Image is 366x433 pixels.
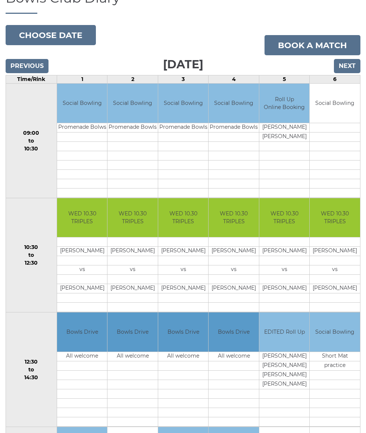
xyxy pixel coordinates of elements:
td: Promenade Bowls [209,123,259,132]
td: Social Bowling [209,84,259,123]
td: 4 [209,75,259,84]
td: Bowls Drive [209,312,259,352]
td: 3 [158,75,209,84]
td: EDITED Roll Up [259,312,310,352]
td: Bowls Drive [107,312,158,352]
td: Social Bowling [310,312,360,352]
td: [PERSON_NAME] [57,284,107,293]
td: [PERSON_NAME] [107,247,158,256]
td: Social Bowling [57,84,107,123]
td: WED 10.30 TRIPLES [107,198,158,237]
td: 5 [259,75,310,84]
td: [PERSON_NAME] [158,247,209,256]
td: 1 [57,75,107,84]
td: [PERSON_NAME] [259,380,310,389]
td: [PERSON_NAME] [259,370,310,380]
td: All welcome [107,352,158,361]
td: [PERSON_NAME] [259,352,310,361]
input: Previous [6,59,49,73]
td: [PERSON_NAME] [259,247,310,256]
td: [PERSON_NAME] [259,123,310,132]
td: WED 10.30 TRIPLES [158,198,209,237]
td: Bowls Drive [57,312,107,352]
td: Promenade Bowls [107,123,158,132]
td: Social Bowling [158,84,209,123]
td: All welcome [158,352,209,361]
td: Time/Rink [6,75,57,84]
td: [PERSON_NAME] [209,284,259,293]
td: WED 10.30 TRIPLES [57,198,107,237]
td: 2 [107,75,158,84]
td: Social Bowling [107,84,158,123]
td: Roll Up Online Booking [259,84,310,123]
td: [PERSON_NAME] [259,361,310,370]
td: All welcome [57,352,107,361]
td: vs [209,265,259,275]
td: [PERSON_NAME] [57,247,107,256]
td: WED 10.30 TRIPLES [310,198,360,237]
td: vs [310,265,360,275]
td: Bowls Drive [158,312,209,352]
td: 09:00 to 10:30 [6,84,57,198]
td: 10:30 to 12:30 [6,198,57,312]
td: 12:30 to 14:30 [6,312,57,427]
button: Choose date [6,25,96,45]
td: vs [158,265,209,275]
td: [PERSON_NAME] [209,247,259,256]
a: Book a match [265,35,360,55]
td: [PERSON_NAME] [259,132,310,141]
td: Short Mat [310,352,360,361]
td: [PERSON_NAME] [259,284,310,293]
input: Next [334,59,360,73]
td: WED 10.30 TRIPLES [209,198,259,237]
td: vs [259,265,310,275]
td: vs [57,265,107,275]
td: All welcome [209,352,259,361]
td: [PERSON_NAME] [158,284,209,293]
td: WED 10.30 TRIPLES [259,198,310,237]
td: [PERSON_NAME] [107,284,158,293]
td: [PERSON_NAME] [310,284,360,293]
td: Promenade Bolws [57,123,107,132]
td: [PERSON_NAME] [310,247,360,256]
td: Social Bowling [310,84,360,123]
td: vs [107,265,158,275]
td: Promenade Bowls [158,123,209,132]
td: 6 [310,75,360,84]
td: practice [310,361,360,370]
